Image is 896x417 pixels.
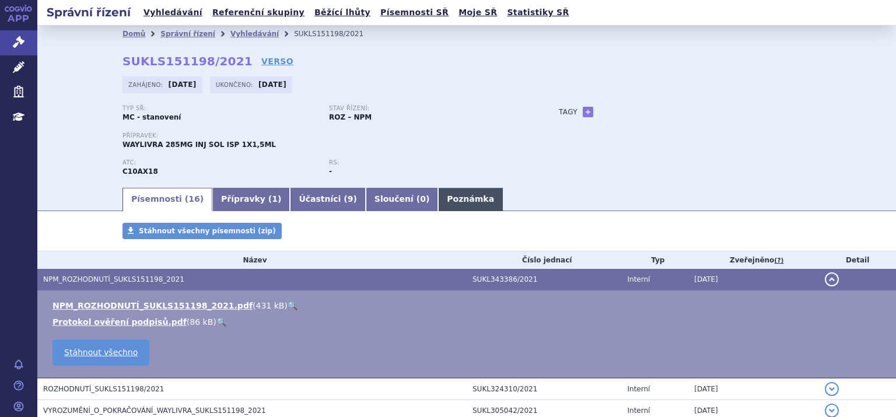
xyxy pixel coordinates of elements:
a: Stáhnout všechny písemnosti (zip) [123,223,282,239]
a: Písemnosti (16) [123,188,212,211]
th: Číslo jednací [467,251,622,269]
strong: MC - stanovení [123,113,181,121]
a: + [583,107,593,117]
span: 86 kB [190,317,213,327]
span: 16 [188,194,199,204]
a: Moje SŘ [455,5,501,20]
a: Písemnosti SŘ [377,5,452,20]
span: Zahájeno: [128,80,165,89]
strong: ROZ – NPM [329,113,372,121]
a: Přípravky (1) [212,188,290,211]
span: Stáhnout všechny písemnosti (zip) [139,227,276,235]
strong: [DATE] [258,80,286,89]
p: ATC: [123,159,317,166]
td: SUKL343386/2021 [467,269,622,290]
a: 🔍 [288,301,297,310]
span: 1 [272,194,278,204]
span: 431 kB [256,301,284,310]
a: Účastníci (9) [290,188,365,211]
a: Sloučení (0) [366,188,438,211]
h2: Správní řízení [37,4,140,20]
button: detail [825,382,839,396]
strong: [DATE] [169,80,197,89]
a: Domů [123,30,145,38]
abbr: (?) [774,257,783,265]
a: Referenční skupiny [209,5,308,20]
a: Vyhledávání [140,5,206,20]
span: NPM_ROZHODNUTÍ_SUKLS151198_2021 [43,275,184,283]
a: 🔍 [216,317,226,327]
li: ( ) [52,316,884,328]
td: SUKL324310/2021 [467,378,622,400]
td: [DATE] [688,269,819,290]
span: VYROZUMĚNÍ_O_POKRAČOVÁNÍ_WAYLIVRA_SUKLS151198_2021 [43,407,266,415]
th: Typ [622,251,689,269]
strong: SUKLS151198/2021 [123,54,253,68]
p: Stav řízení: [329,105,524,112]
th: Zveřejněno [688,251,819,269]
th: Detail [819,251,896,269]
p: Přípravek: [123,132,535,139]
p: RS: [329,159,524,166]
a: Statistiky SŘ [503,5,572,20]
span: Interní [628,385,650,393]
p: Typ SŘ: [123,105,317,112]
a: Běžící lhůty [311,5,374,20]
h3: Tagy [559,105,577,119]
a: Poznámka [438,188,503,211]
th: Název [37,251,467,269]
strong: - [329,167,332,176]
span: Interní [628,407,650,415]
a: Správní řízení [160,30,215,38]
li: SUKLS151198/2021 [294,25,379,43]
strong: VOLANESORSEN [123,167,158,176]
button: detail [825,272,839,286]
a: NPM_ROZHODNUTÍ_SUKLS151198_2021.pdf [52,301,253,310]
span: Interní [628,275,650,283]
a: Vyhledávání [230,30,279,38]
a: VERSO [261,55,293,67]
a: Protokol ověření podpisů.pdf [52,317,187,327]
a: Stáhnout všechno [52,339,149,366]
td: [DATE] [688,378,819,400]
span: Ukončeno: [216,80,256,89]
span: 0 [420,194,426,204]
span: WAYLIVRA 285MG INJ SOL ISP 1X1,5ML [123,141,276,149]
span: 9 [348,194,353,204]
span: ROZHODNUTÍ_SUKLS151198/2021 [43,385,164,393]
li: ( ) [52,300,884,311]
